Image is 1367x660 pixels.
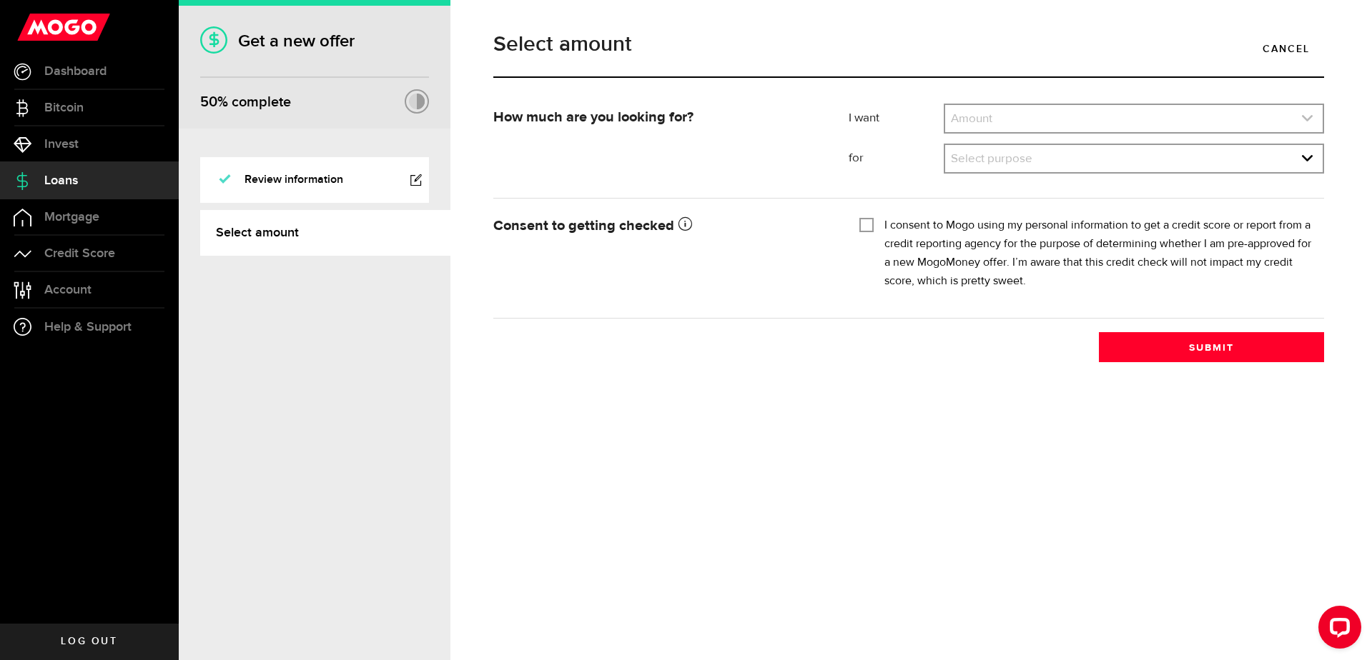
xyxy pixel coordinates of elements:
[849,150,944,167] label: for
[859,216,874,231] input: I consent to Mogo using my personal information to get a credit score or report from a credit rep...
[493,110,694,124] strong: How much are you looking for?
[44,101,84,114] span: Bitcoin
[44,138,79,151] span: Invest
[44,65,107,78] span: Dashboard
[200,94,217,111] span: 50
[849,110,944,127] label: I want
[200,210,450,256] a: Select amount
[61,636,117,646] span: Log out
[493,219,692,233] strong: Consent to getting checked
[44,321,132,334] span: Help & Support
[945,105,1323,132] a: expand select
[200,157,429,203] a: Review information
[884,216,1313,291] label: I consent to Mogo using my personal information to get a credit score or report from a credit rep...
[44,211,99,224] span: Mortgage
[945,145,1323,172] a: expand select
[200,31,429,51] h1: Get a new offer
[1099,332,1324,362] button: Submit
[44,174,78,187] span: Loans
[1248,34,1324,64] a: Cancel
[1307,600,1367,660] iframe: LiveChat chat widget
[200,89,291,115] div: % complete
[44,247,115,260] span: Credit Score
[44,284,92,296] span: Account
[493,34,1324,55] h1: Select amount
